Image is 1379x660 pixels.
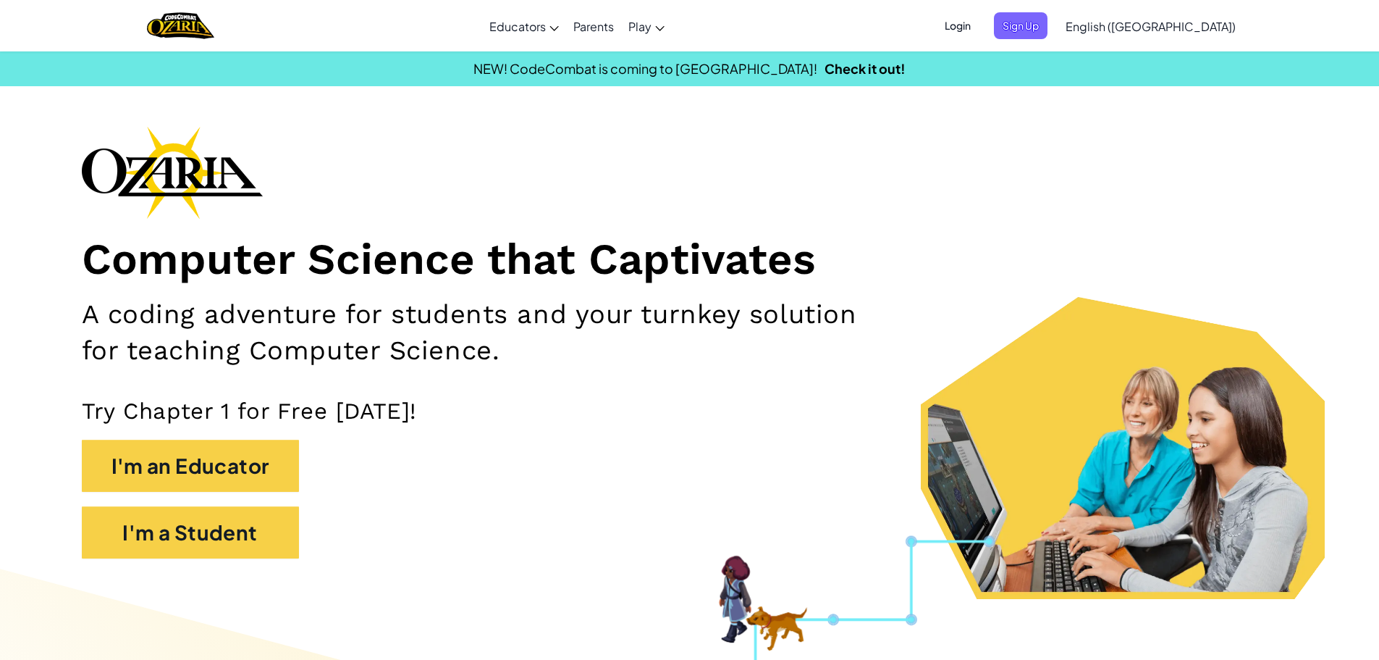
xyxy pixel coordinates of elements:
[1066,19,1236,34] span: English ([GEOGRAPHIC_DATA])
[566,7,621,46] a: Parents
[621,7,672,46] a: Play
[994,12,1047,39] button: Sign Up
[825,60,906,77] a: Check it out!
[147,11,214,41] img: Home
[482,7,566,46] a: Educators
[1058,7,1243,46] a: English ([GEOGRAPHIC_DATA])
[936,12,979,39] button: Login
[82,126,263,219] img: Ozaria branding logo
[489,19,546,34] span: Educators
[473,60,817,77] span: NEW! CodeCombat is coming to [GEOGRAPHIC_DATA]!
[147,11,214,41] a: Ozaria by CodeCombat logo
[82,440,299,492] button: I'm an Educator
[82,296,897,368] h2: A coding adventure for students and your turnkey solution for teaching Computer Science.
[82,397,1298,425] p: Try Chapter 1 for Free [DATE]!
[628,19,651,34] span: Play
[82,233,1298,286] h1: Computer Science that Captivates
[82,506,299,559] button: I'm a Student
